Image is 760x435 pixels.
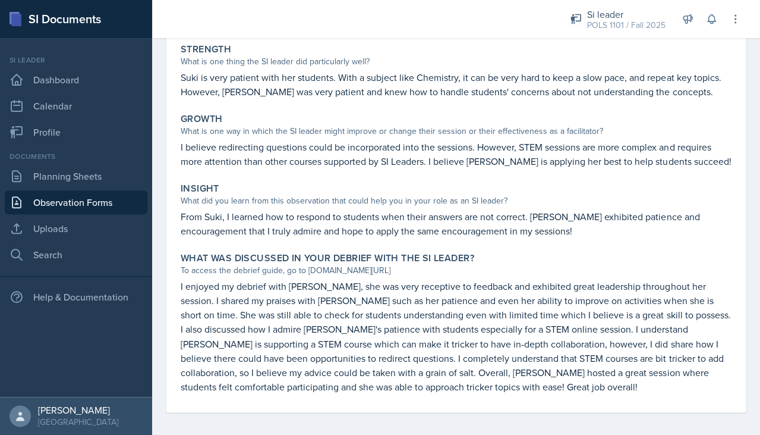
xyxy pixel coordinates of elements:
a: Observation Forms [5,190,147,214]
a: Dashboard [5,68,147,92]
div: [PERSON_NAME] [38,404,118,416]
a: Calendar [5,94,147,118]
a: Profile [5,120,147,144]
div: Si leader [5,55,147,65]
label: What was discussed in your debrief with the SI Leader? [181,252,474,264]
div: Documents [5,151,147,162]
div: What is one thing the SI leader did particularly well? [181,55,731,68]
p: I believe redirecting questions could be incorporated into the sessions. However, STEM sessions a... [181,140,731,168]
a: Uploads [5,217,147,240]
p: From Suki, I learned how to respond to students when their answers are not correct. [PERSON_NAME]... [181,209,731,238]
div: Si leader [586,7,665,21]
div: [GEOGRAPHIC_DATA] [38,416,118,428]
div: Help & Documentation [5,285,147,309]
a: Search [5,243,147,267]
label: Strength [181,43,231,55]
div: POLS 1101 / Fall 2025 [586,19,665,32]
div: What is one way in which the SI leader might improve or change their session or their effectivene... [181,125,731,137]
div: To access the debrief guide, go to [DOMAIN_NAME][URL] [181,264,731,277]
p: Suki is very patient with her students. With a subject like Chemistry, it can be very hard to kee... [181,70,731,99]
a: Planning Sheets [5,164,147,188]
label: Growth [181,113,222,125]
label: Insight [181,183,219,195]
p: I enjoyed my debrief with [PERSON_NAME], she was very receptive to feedback and exhibited great l... [181,279,731,393]
div: What did you learn from this observation that could help you in your role as an SI leader? [181,195,731,207]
